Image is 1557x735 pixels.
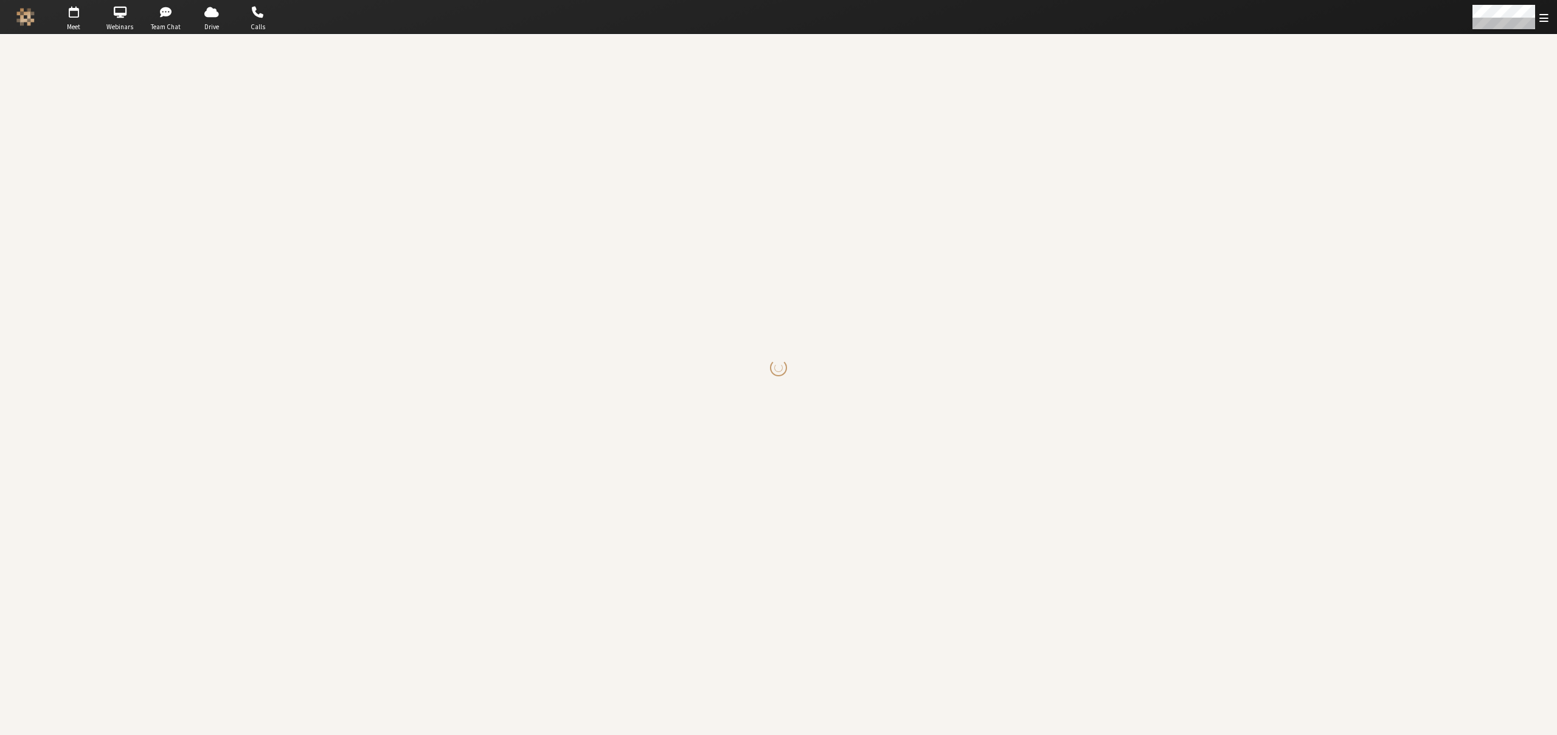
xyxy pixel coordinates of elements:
[16,8,35,26] img: Iotum
[52,22,95,32] span: Meet
[190,22,233,32] span: Drive
[99,22,141,32] span: Webinars
[145,22,187,32] span: Team Chat
[237,22,279,32] span: Calls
